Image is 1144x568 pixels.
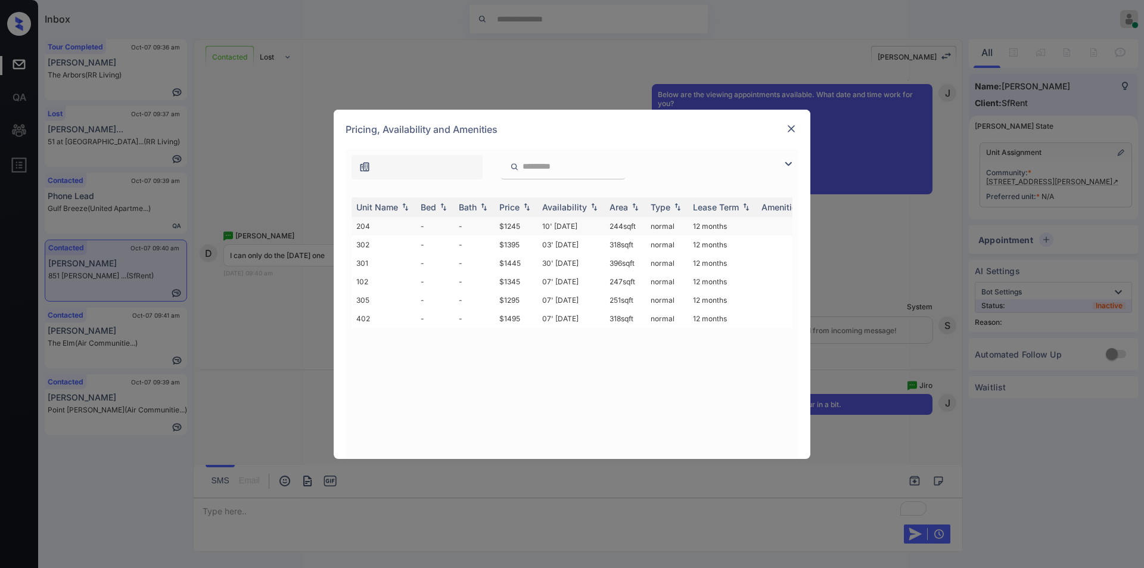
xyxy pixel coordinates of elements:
[688,235,757,254] td: 12 months
[605,291,646,309] td: 251 sqft
[416,217,454,235] td: -
[646,309,688,328] td: normal
[499,202,520,212] div: Price
[605,254,646,272] td: 396 sqft
[646,217,688,235] td: normal
[416,309,454,328] td: -
[478,203,490,211] img: sorting
[588,203,600,211] img: sorting
[454,217,495,235] td: -
[781,157,795,171] img: icon-zuma
[605,309,646,328] td: 318 sqft
[688,309,757,328] td: 12 months
[688,254,757,272] td: 12 months
[495,235,537,254] td: $1395
[454,291,495,309] td: -
[537,217,605,235] td: 10' [DATE]
[495,291,537,309] td: $1295
[688,291,757,309] td: 12 months
[399,203,411,211] img: sorting
[521,203,533,211] img: sorting
[693,202,739,212] div: Lease Term
[454,272,495,291] td: -
[761,202,801,212] div: Amenities
[537,272,605,291] td: 07' [DATE]
[651,202,670,212] div: Type
[454,235,495,254] td: -
[605,217,646,235] td: 244 sqft
[495,272,537,291] td: $1345
[542,202,587,212] div: Availability
[356,202,398,212] div: Unit Name
[495,309,537,328] td: $1495
[334,110,810,149] div: Pricing, Availability and Amenities
[740,203,752,211] img: sorting
[605,272,646,291] td: 247 sqft
[454,254,495,272] td: -
[646,235,688,254] td: normal
[459,202,477,212] div: Bath
[646,272,688,291] td: normal
[352,291,416,309] td: 305
[352,254,416,272] td: 301
[495,217,537,235] td: $1245
[610,202,628,212] div: Area
[359,161,371,173] img: icon-zuma
[672,203,683,211] img: sorting
[688,272,757,291] td: 12 months
[352,217,416,235] td: 204
[646,291,688,309] td: normal
[510,162,519,172] img: icon-zuma
[416,235,454,254] td: -
[416,254,454,272] td: -
[537,291,605,309] td: 07' [DATE]
[629,203,641,211] img: sorting
[437,203,449,211] img: sorting
[688,217,757,235] td: 12 months
[421,202,436,212] div: Bed
[352,309,416,328] td: 402
[416,291,454,309] td: -
[537,254,605,272] td: 30' [DATE]
[605,235,646,254] td: 318 sqft
[416,272,454,291] td: -
[646,254,688,272] td: normal
[352,235,416,254] td: 302
[537,309,605,328] td: 07' [DATE]
[537,235,605,254] td: 03' [DATE]
[454,309,495,328] td: -
[495,254,537,272] td: $1445
[352,272,416,291] td: 102
[785,123,797,135] img: close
